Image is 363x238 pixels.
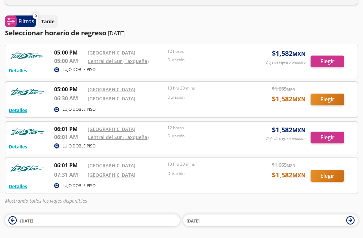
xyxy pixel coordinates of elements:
[5,198,87,204] em: Mostrando todos los viajes disponibles
[41,18,54,25] p: Tarde
[9,67,27,74] button: Detalles
[35,13,37,19] span: 0
[88,95,135,102] a: [GEOGRAPHIC_DATA]
[88,126,135,132] a: [GEOGRAPHIC_DATA]
[88,86,135,93] a: [GEOGRAPHIC_DATA]
[38,15,58,28] button: Tarde
[9,143,27,150] button: Detalles
[63,183,95,189] p: LUJO DOBLE PISO
[108,29,125,37] p: [DATE]
[9,107,27,114] button: Detalles
[20,218,33,224] span: [DATE]
[187,218,200,224] span: [DATE]
[63,143,95,149] p: LUJO DOBLE PISO
[63,67,95,73] p: LUJO DOBLE PISO
[183,214,358,226] button: [DATE]
[88,162,135,169] a: [GEOGRAPHIC_DATA]
[63,106,95,112] p: LUJO DOBLE PISO
[5,214,180,226] button: [DATE]
[88,49,135,56] a: [GEOGRAPHIC_DATA]
[88,58,149,64] a: Central del Sur (Taxqueña)
[88,172,135,178] a: [GEOGRAPHIC_DATA]
[5,28,106,38] p: Seleccionar horario de regreso
[9,183,27,190] button: Detalles
[18,17,34,25] p: Filtros
[88,134,149,140] a: Central del Sur (Taxqueña)
[5,15,36,27] button: 0Filtros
